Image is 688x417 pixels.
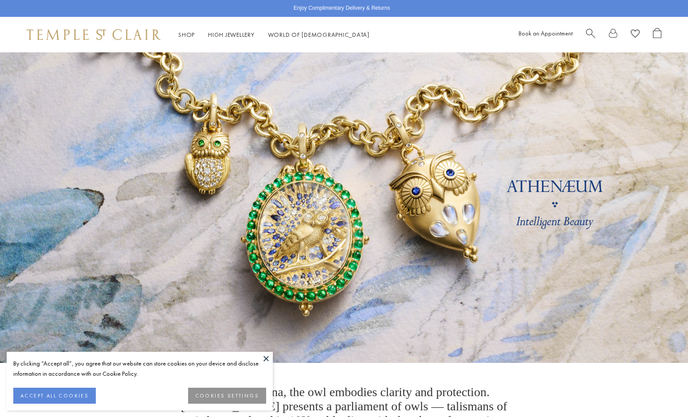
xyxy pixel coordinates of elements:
[178,31,195,39] a: ShopShop
[27,29,161,40] img: Temple St. Clair
[268,31,370,39] a: World of [DEMOGRAPHIC_DATA]World of [DEMOGRAPHIC_DATA]
[644,375,679,408] iframe: Gorgias live chat messenger
[13,358,266,379] div: By clicking “Accept all”, you agree that our website can store cookies on your device and disclos...
[631,28,640,42] a: View Wishlist
[294,4,390,13] p: Enjoy Complimentary Delivery & Returns
[178,29,370,40] nav: Main navigation
[586,28,595,42] a: Search
[188,388,266,404] button: COOKIES SETTINGS
[208,31,255,39] a: High JewelleryHigh Jewellery
[653,28,661,42] a: Open Shopping Bag
[13,388,96,404] button: ACCEPT ALL COOKIES
[519,29,573,37] a: Book an Appointment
